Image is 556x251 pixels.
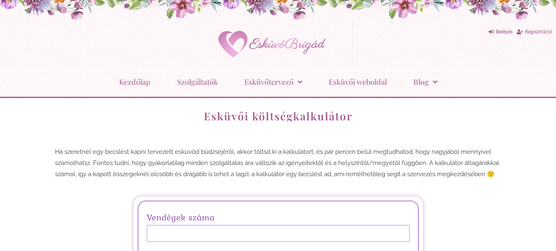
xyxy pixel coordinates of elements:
[119,71,150,93] a: Kezdőlap
[489,26,513,38] a: Belépés
[55,146,501,180] p: Ha szeretnél egy becslést kapni tervezett esküvőd büdzséjéről, akkor töltsd ki a kalkulátort, és ...
[329,71,387,93] a: Esküvői weboldal
[413,71,437,93] a: Blog
[517,26,552,38] a: Regisztráció
[525,29,552,35] span: Regisztráció
[177,71,218,93] a: Szolgáltatók
[147,210,410,225] label: Vendégek száma
[55,110,501,122] h1: Esküvői költségkalkulátor
[4,71,552,93] nav: Menu
[496,29,513,35] span: Belépés
[244,71,302,93] a: Esküvőtervező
